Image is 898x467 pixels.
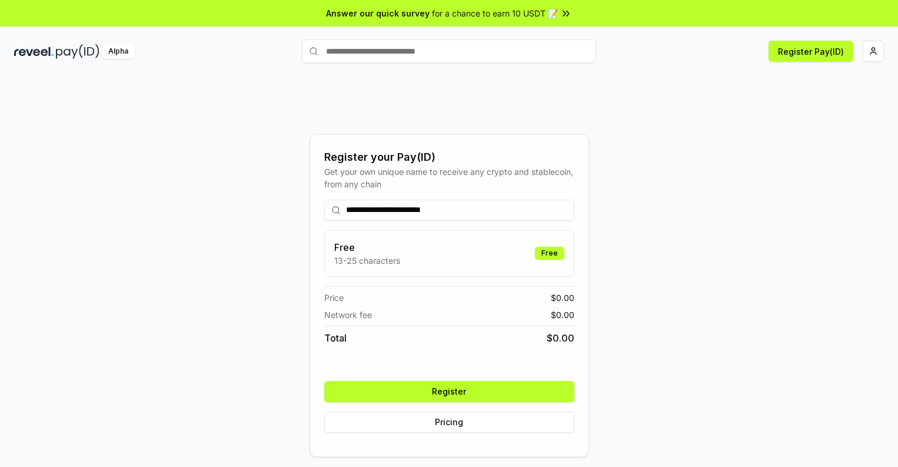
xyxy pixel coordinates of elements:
[324,331,347,345] span: Total
[769,41,853,62] button: Register Pay(ID)
[547,331,574,345] span: $ 0.00
[56,44,99,59] img: pay_id
[324,309,372,321] span: Network fee
[535,247,564,260] div: Free
[432,7,558,19] span: for a chance to earn 10 USDT 📝
[324,149,574,165] div: Register your Pay(ID)
[334,254,400,267] p: 13-25 characters
[551,292,574,304] span: $ 0.00
[324,165,574,190] div: Get your own unique name to receive any crypto and stablecoin, from any chain
[324,412,574,433] button: Pricing
[334,240,400,254] h3: Free
[14,44,54,59] img: reveel_dark
[102,44,135,59] div: Alpha
[324,292,344,304] span: Price
[326,7,430,19] span: Answer our quick survey
[324,381,574,402] button: Register
[551,309,574,321] span: $ 0.00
